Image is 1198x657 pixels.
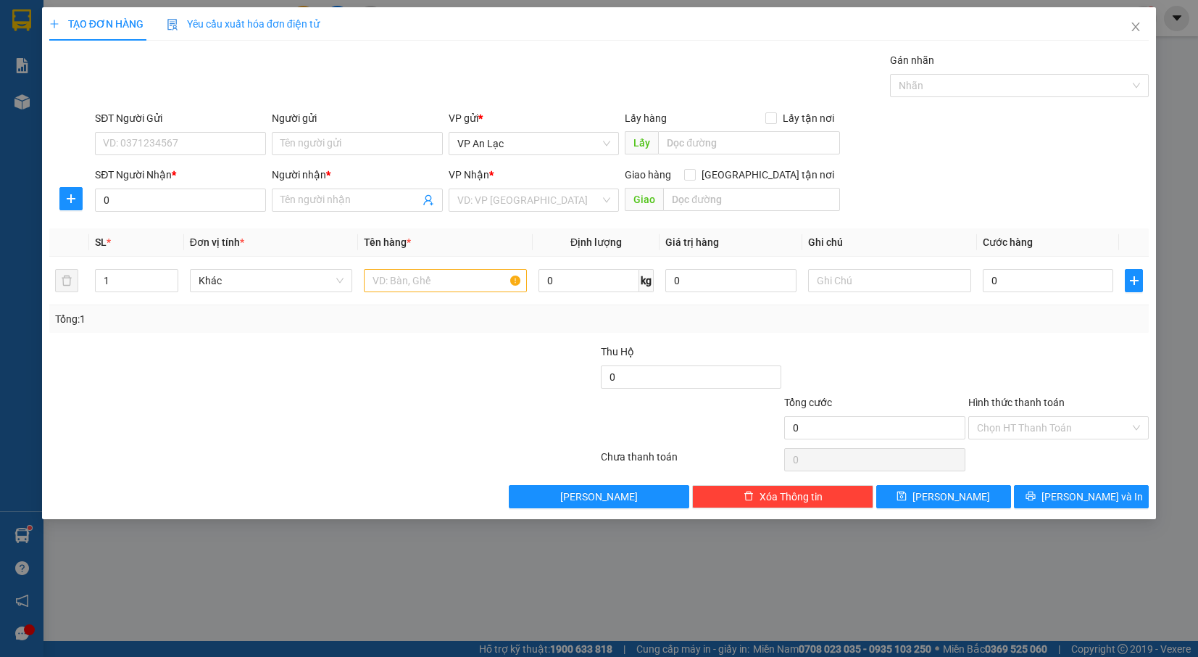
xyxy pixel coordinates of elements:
[890,54,934,66] label: Gán nhãn
[599,449,783,474] div: Chưa thanh toán
[364,269,527,292] input: VD: Bàn, Ghế
[449,110,620,126] div: VP gửi
[1126,275,1142,286] span: plus
[625,112,667,124] span: Lấy hàng
[665,269,796,292] input: 0
[625,131,658,154] span: Lấy
[983,236,1033,248] span: Cước hàng
[95,110,266,126] div: SĐT Người Gửi
[55,311,463,327] div: Tổng: 1
[760,489,823,505] span: Xóa Thông tin
[55,269,78,292] button: delete
[449,169,489,181] span: VP Nhận
[784,397,832,408] span: Tổng cước
[95,167,266,183] div: SĐT Người Nhận
[60,193,82,204] span: plus
[1041,489,1143,505] span: [PERSON_NAME] và In
[1014,485,1149,508] button: printer[PERSON_NAME] và In
[95,236,107,248] span: SL
[912,489,990,505] span: [PERSON_NAME]
[560,489,638,505] span: [PERSON_NAME]
[167,18,320,30] span: Yêu cầu xuất hóa đơn điện tử
[49,19,59,29] span: plus
[570,236,622,248] span: Định lượng
[272,110,443,126] div: Người gửi
[1115,7,1156,48] button: Close
[601,346,634,358] span: Thu Hộ
[199,270,344,292] span: Khác
[423,194,434,206] span: user-add
[639,269,654,292] span: kg
[457,133,611,154] span: VP An Lạc
[802,228,977,257] th: Ghi chú
[625,188,663,211] span: Giao
[744,491,754,503] span: delete
[625,169,671,181] span: Giao hàng
[272,167,443,183] div: Người nhận
[658,131,840,154] input: Dọc đường
[1026,491,1036,503] span: printer
[968,397,1065,408] label: Hình thức thanh toán
[49,18,143,30] span: TẠO ĐƠN HÀNG
[876,485,1011,508] button: save[PERSON_NAME]
[167,19,178,30] img: icon
[665,236,719,248] span: Giá trị hàng
[1130,21,1141,33] span: close
[190,236,244,248] span: Đơn vị tính
[777,110,840,126] span: Lấy tận nơi
[897,491,907,503] span: save
[808,269,971,292] input: Ghi Chú
[364,236,411,248] span: Tên hàng
[696,167,840,183] span: [GEOGRAPHIC_DATA] tận nơi
[59,187,83,210] button: plus
[509,485,690,508] button: [PERSON_NAME]
[663,188,840,211] input: Dọc đường
[1125,269,1143,292] button: plus
[692,485,873,508] button: deleteXóa Thông tin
